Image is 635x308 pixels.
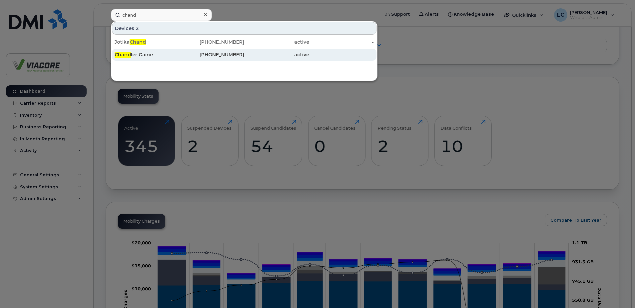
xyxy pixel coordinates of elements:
[244,51,309,58] div: active
[112,22,376,35] div: Devices
[180,39,245,45] div: [PHONE_NUMBER]
[180,51,245,58] div: [PHONE_NUMBER]
[115,51,180,58] div: ler Gaine
[112,49,376,61] a: Chandler Gaine[PHONE_NUMBER]active-
[130,39,146,45] span: Chand
[136,25,139,32] span: 2
[112,36,376,48] a: JotikaChand[PHONE_NUMBER]active-
[115,52,131,58] span: Chand
[309,39,374,45] div: -
[115,39,180,45] div: Jotika
[309,51,374,58] div: -
[244,39,309,45] div: active
[111,9,212,21] input: Find something...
